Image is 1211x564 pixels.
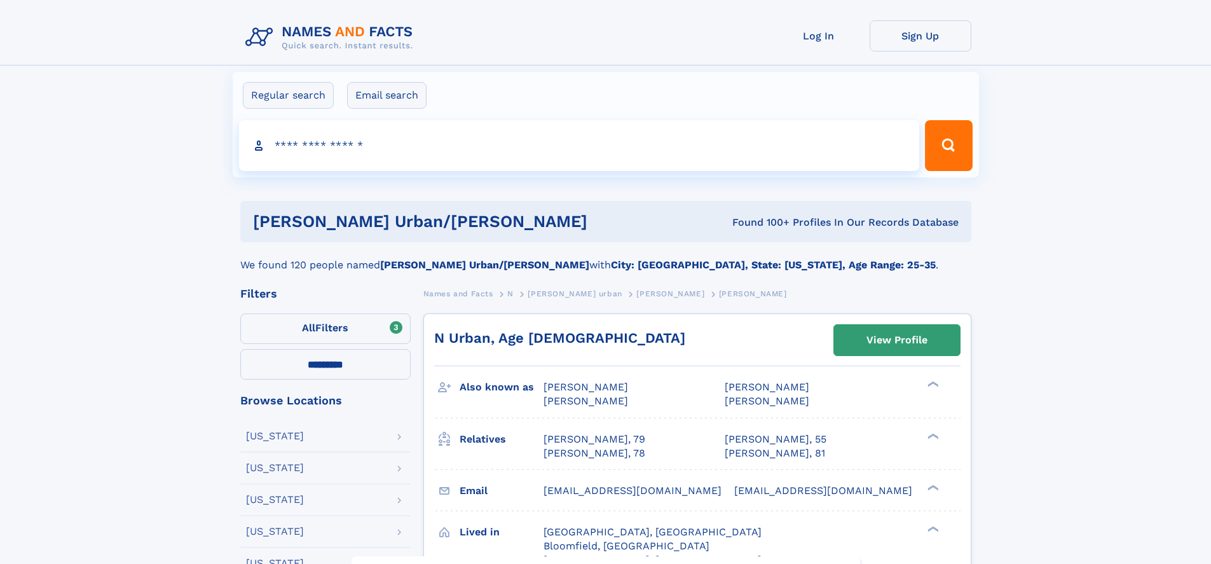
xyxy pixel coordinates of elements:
a: N [507,285,514,301]
div: View Profile [866,326,927,355]
button: Search Button [925,120,972,171]
div: We found 120 people named with . [240,242,971,273]
div: Found 100+ Profiles In Our Records Database [660,216,959,230]
a: N Urban, Age [DEMOGRAPHIC_DATA] [434,330,685,346]
span: [PERSON_NAME] [725,395,809,407]
span: Bloomfield, [GEOGRAPHIC_DATA] [544,540,709,552]
b: [PERSON_NAME] Urban/[PERSON_NAME] [380,259,589,271]
a: [PERSON_NAME], 55 [725,432,826,446]
span: N [507,289,514,298]
div: ❯ [924,525,940,533]
input: search input [239,120,920,171]
a: Names and Facts [423,285,493,301]
img: Logo Names and Facts [240,20,423,55]
label: Filters [240,313,411,344]
span: [EMAIL_ADDRESS][DOMAIN_NAME] [734,485,912,497]
span: [PERSON_NAME] [544,381,628,393]
span: [PERSON_NAME] urban [528,289,622,298]
span: [EMAIL_ADDRESS][DOMAIN_NAME] [544,485,722,497]
h3: Lived in [460,521,544,543]
span: [PERSON_NAME] [725,381,809,393]
label: Regular search [243,82,334,109]
a: [PERSON_NAME] [636,285,704,301]
div: [US_STATE] [246,495,304,505]
div: [US_STATE] [246,526,304,537]
div: ❯ [924,483,940,492]
h1: [PERSON_NAME] urban/[PERSON_NAME] [253,214,660,230]
a: View Profile [834,325,960,355]
b: City: [GEOGRAPHIC_DATA], State: [US_STATE], Age Range: 25-35 [611,259,936,271]
h3: Relatives [460,429,544,450]
span: [PERSON_NAME] [636,289,704,298]
span: [GEOGRAPHIC_DATA], [GEOGRAPHIC_DATA] [544,526,762,538]
div: ❯ [924,432,940,440]
a: [PERSON_NAME], 79 [544,432,645,446]
div: [US_STATE] [246,431,304,441]
div: ❯ [924,380,940,389]
div: [US_STATE] [246,463,304,473]
span: [PERSON_NAME] [544,395,628,407]
div: Filters [240,288,411,299]
a: [PERSON_NAME] urban [528,285,622,301]
label: Email search [347,82,427,109]
div: Browse Locations [240,395,411,406]
h3: Also known as [460,376,544,398]
a: Log In [768,20,870,52]
h3: Email [460,480,544,502]
span: All [302,322,315,334]
span: [PERSON_NAME] [719,289,787,298]
a: Sign Up [870,20,971,52]
a: [PERSON_NAME], 78 [544,446,645,460]
a: [PERSON_NAME], 81 [725,446,825,460]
